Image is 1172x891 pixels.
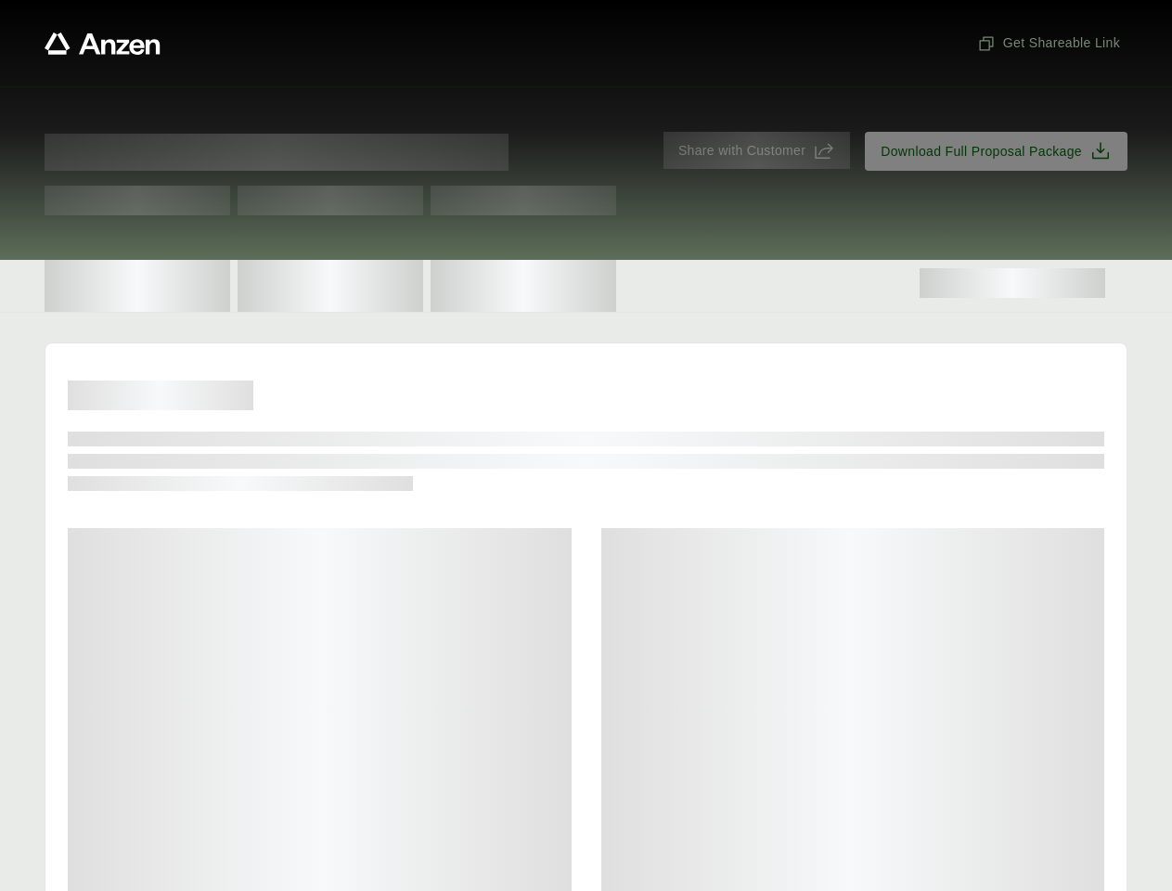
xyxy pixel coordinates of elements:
span: Get Shareable Link [977,33,1120,53]
a: Anzen website [45,32,161,55]
button: Get Shareable Link [970,26,1127,60]
span: Test [238,186,423,215]
span: Proposal for [45,134,509,171]
span: Test [431,186,616,215]
span: Share with Customer [678,141,805,161]
span: Test [45,186,230,215]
